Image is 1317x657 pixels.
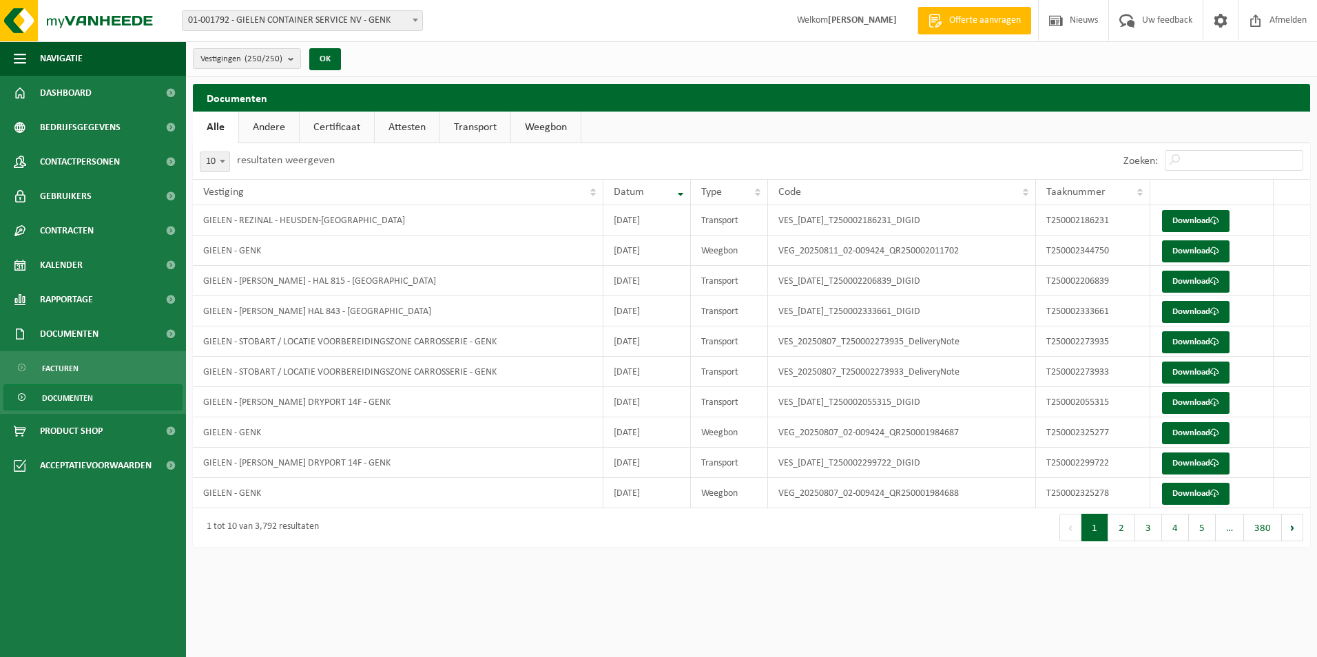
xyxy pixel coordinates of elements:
[193,205,603,236] td: GIELEN - REZINAL - HEUSDEN-[GEOGRAPHIC_DATA]
[768,326,1036,357] td: VES_20250807_T250002273935_DeliveryNote
[40,282,93,317] span: Rapportage
[309,48,341,70] button: OK
[768,357,1036,387] td: VES_20250807_T250002273933_DeliveryNote
[1189,514,1216,541] button: 5
[511,112,581,143] a: Weegbon
[193,84,1310,111] h2: Documenten
[40,76,92,110] span: Dashboard
[691,417,768,448] td: Weegbon
[691,357,768,387] td: Transport
[193,417,603,448] td: GIELEN - GENK
[1036,266,1150,296] td: T250002206839
[603,417,691,448] td: [DATE]
[193,478,603,508] td: GIELEN - GENK
[245,54,282,63] count: (250/250)
[1123,156,1158,167] label: Zoeken:
[1162,331,1230,353] a: Download
[603,205,691,236] td: [DATE]
[1036,205,1150,236] td: T250002186231
[1036,448,1150,478] td: T250002299722
[603,266,691,296] td: [DATE]
[42,385,93,411] span: Documenten
[768,448,1036,478] td: VES_[DATE]_T250002299722_DIGID
[200,515,319,540] div: 1 tot 10 van 3,792 resultaten
[42,355,79,382] span: Facturen
[603,296,691,326] td: [DATE]
[614,187,644,198] span: Datum
[40,248,83,282] span: Kalender
[778,187,801,198] span: Code
[1162,392,1230,414] a: Download
[200,152,230,172] span: 10
[768,236,1036,266] td: VEG_20250811_02-009424_QR250002011702
[1162,301,1230,323] a: Download
[1036,236,1150,266] td: T250002344750
[603,478,691,508] td: [DATE]
[691,296,768,326] td: Transport
[237,155,335,166] label: resultaten weergeven
[40,41,83,76] span: Navigatie
[1216,514,1244,541] span: …
[1036,387,1150,417] td: T250002055315
[1162,362,1230,384] a: Download
[691,326,768,357] td: Transport
[193,357,603,387] td: GIELEN - STOBART / LOCATIE VOORBEREIDINGSZONE CARROSSERIE - GENK
[1036,478,1150,508] td: T250002325278
[691,266,768,296] td: Transport
[40,448,152,483] span: Acceptatievoorwaarden
[193,112,238,143] a: Alle
[40,145,120,179] span: Contactpersonen
[1108,514,1135,541] button: 2
[603,387,691,417] td: [DATE]
[917,7,1031,34] a: Offerte aanvragen
[691,236,768,266] td: Weegbon
[1036,296,1150,326] td: T250002333661
[40,179,92,213] span: Gebruikers
[1282,514,1303,541] button: Next
[193,326,603,357] td: GIELEN - STOBART / LOCATIE VOORBEREIDINGSZONE CARROSSERIE - GENK
[1162,210,1230,232] a: Download
[768,266,1036,296] td: VES_[DATE]_T250002206839_DIGID
[183,11,422,30] span: 01-001792 - GIELEN CONTAINER SERVICE NV - GENK
[440,112,510,143] a: Transport
[691,205,768,236] td: Transport
[603,357,691,387] td: [DATE]
[1081,514,1108,541] button: 1
[40,110,121,145] span: Bedrijfsgegevens
[691,478,768,508] td: Weegbon
[1244,514,1282,541] button: 380
[1162,240,1230,262] a: Download
[1162,514,1189,541] button: 4
[1135,514,1162,541] button: 3
[1036,326,1150,357] td: T250002273935
[691,448,768,478] td: Transport
[1162,452,1230,474] a: Download
[3,384,183,410] a: Documenten
[182,10,423,31] span: 01-001792 - GIELEN CONTAINER SERVICE NV - GENK
[193,448,603,478] td: GIELEN - [PERSON_NAME] DRYPORT 14F - GENK
[203,187,244,198] span: Vestiging
[946,14,1024,28] span: Offerte aanvragen
[1059,514,1081,541] button: Previous
[768,417,1036,448] td: VEG_20250807_02-009424_QR250001984687
[1162,483,1230,505] a: Download
[691,387,768,417] td: Transport
[768,296,1036,326] td: VES_[DATE]_T250002333661_DIGID
[1162,422,1230,444] a: Download
[768,478,1036,508] td: VEG_20250807_02-009424_QR250001984688
[1046,187,1106,198] span: Taaknummer
[1036,357,1150,387] td: T250002273933
[193,296,603,326] td: GIELEN - [PERSON_NAME] HAL 843 - [GEOGRAPHIC_DATA]
[1162,271,1230,293] a: Download
[3,355,183,381] a: Facturen
[200,49,282,70] span: Vestigingen
[828,15,897,25] strong: [PERSON_NAME]
[375,112,439,143] a: Attesten
[603,326,691,357] td: [DATE]
[300,112,374,143] a: Certificaat
[193,48,301,69] button: Vestigingen(250/250)
[701,187,722,198] span: Type
[603,236,691,266] td: [DATE]
[40,414,103,448] span: Product Shop
[193,236,603,266] td: GIELEN - GENK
